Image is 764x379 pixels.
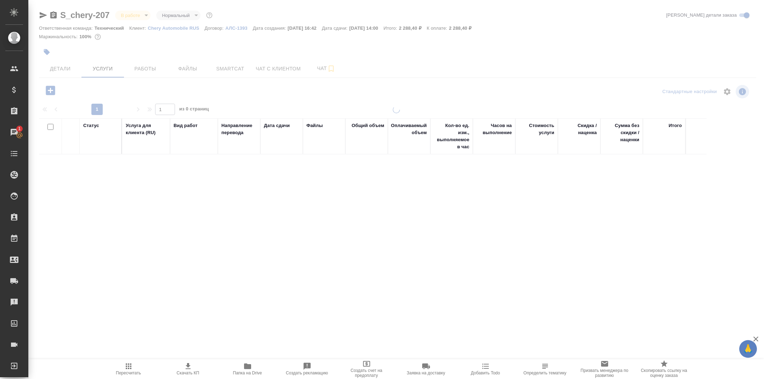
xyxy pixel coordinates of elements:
button: Заявка на доставку [396,359,456,379]
div: Услуга для клиента (RU) [126,122,166,136]
span: Заявка на доставку [407,371,445,375]
div: Файлы [306,122,323,129]
button: Призвать менеджера по развитию [575,359,634,379]
div: Общий объем [352,122,384,129]
div: Кол-во ед. изм., выполняемое в час [434,122,469,150]
div: Стоимость услуги [519,122,554,136]
button: Создать рекламацию [277,359,337,379]
span: 1 [14,125,25,132]
div: Статус [83,122,99,129]
div: Дата сдачи [264,122,290,129]
div: Итого [669,122,682,129]
span: Папка на Drive [233,371,262,375]
span: Определить тематику [524,371,566,375]
a: 1 [2,124,27,141]
button: Добавить Todo [456,359,515,379]
span: Создать рекламацию [286,371,328,375]
div: Оплачиваемый объем [391,122,427,136]
span: Скачать КП [177,371,199,375]
button: Папка на Drive [218,359,277,379]
span: Создать счет на предоплату [341,368,392,378]
button: Скопировать ссылку на оценку заказа [634,359,694,379]
button: 🙏 [739,340,757,358]
button: Пересчитать [99,359,158,379]
button: Скачать КП [158,359,218,379]
button: Определить тематику [515,359,575,379]
span: 🙏 [742,341,754,356]
div: Сумма без скидки / наценки [604,122,639,143]
div: Часов на выполнение [476,122,512,136]
span: Пересчитать [116,371,141,375]
span: Скопировать ссылку на оценку заказа [639,368,690,378]
div: Направление перевода [221,122,257,136]
button: Создать счет на предоплату [337,359,396,379]
div: Скидка / наценка [561,122,597,136]
span: Призвать менеджера по развитию [579,368,630,378]
span: Добавить Todo [471,371,500,375]
div: Вид работ [174,122,198,129]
